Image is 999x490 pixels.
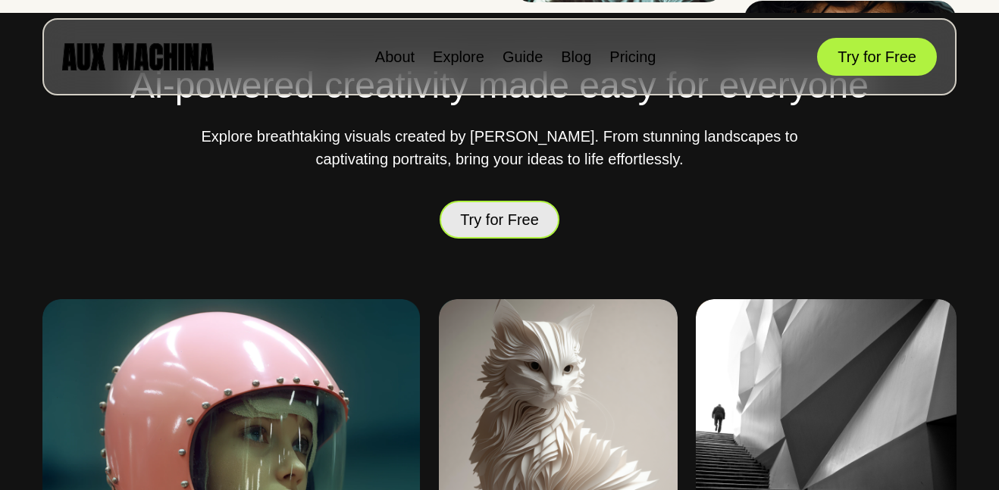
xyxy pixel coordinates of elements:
img: AUX MACHINA [62,43,214,70]
a: Pricing [609,48,656,65]
a: Blog [561,48,591,65]
button: Try for Free [817,38,937,76]
a: Explore [433,48,484,65]
a: Guide [503,48,543,65]
p: Explore breathtaking visuals created by [PERSON_NAME]. From stunning landscapes to captivating po... [196,125,803,170]
a: About [375,48,415,65]
button: Try for Free [440,198,559,242]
